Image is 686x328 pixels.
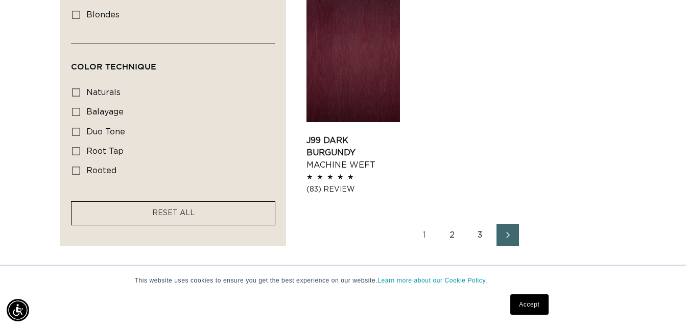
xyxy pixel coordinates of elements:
span: blondes [86,11,120,19]
summary: Color Technique (0 selected) [71,44,275,81]
div: Accessibility Menu [7,299,29,321]
a: Page 3 [469,224,491,246]
span: Color Technique [71,62,156,71]
iframe: Chat Widget [635,279,686,328]
p: This website uses cookies to ensure you get the best experience on our website. [135,276,552,285]
a: Accept [510,294,548,315]
a: J99 Dark Burgundy Machine Weft [306,134,400,171]
nav: Pagination [306,224,625,246]
span: balayage [86,108,124,116]
span: rooted [86,167,116,175]
span: duo tone [86,128,125,136]
a: Page 1 [414,224,436,246]
a: Next page [496,224,519,246]
a: RESET ALL [152,207,195,220]
span: RESET ALL [152,209,195,217]
span: naturals [86,88,121,97]
span: root tap [86,147,124,155]
a: Learn more about our Cookie Policy. [377,277,487,284]
a: Page 2 [441,224,464,246]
